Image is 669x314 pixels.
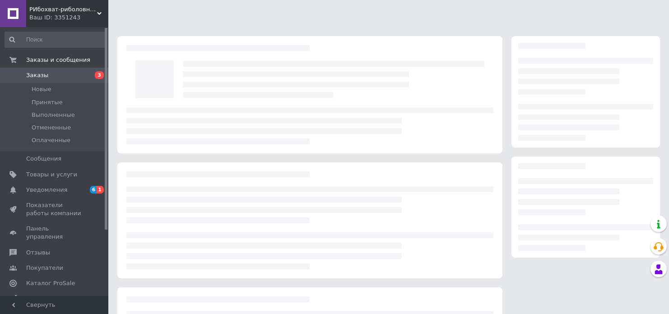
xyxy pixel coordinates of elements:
span: Заказы [26,71,48,79]
span: Оплаченные [32,136,70,144]
span: Покупатели [26,264,63,272]
span: Выполненные [32,111,75,119]
span: Отзывы [26,249,50,257]
span: Отмененные [32,124,71,132]
div: Ваш ID: 3351243 [29,14,108,22]
span: 6 [90,186,97,194]
span: Аналитика [26,295,60,303]
span: Сообщения [26,155,61,163]
span: Показатели работы компании [26,201,84,217]
input: Поиск [5,32,107,48]
span: Товары и услуги [26,171,77,179]
span: Принятые [32,98,63,106]
span: РИбохват-риболовный магазин [29,5,97,14]
span: Каталог ProSale [26,279,75,287]
span: 1 [97,186,104,194]
span: Панель управления [26,225,84,241]
span: Новые [32,85,51,93]
span: Уведомления [26,186,67,194]
span: 3 [95,71,104,79]
span: Заказы и сообщения [26,56,90,64]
